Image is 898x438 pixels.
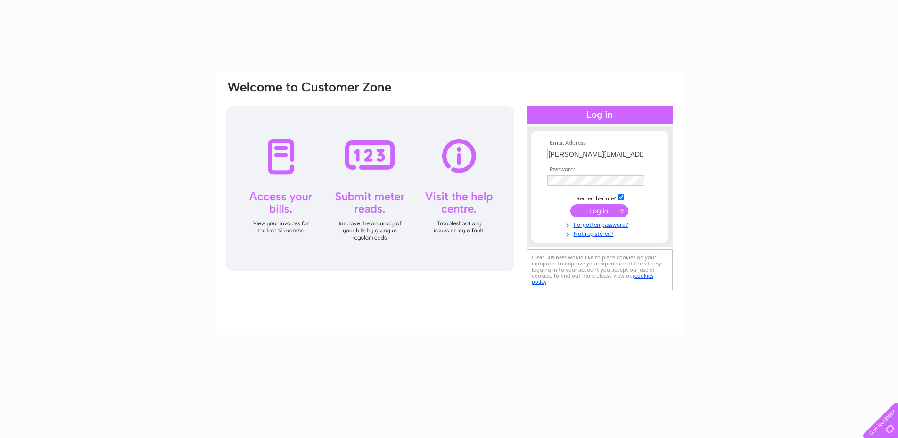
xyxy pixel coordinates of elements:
th: Password: [545,166,654,173]
td: Remember me? [545,193,654,202]
input: Submit [570,204,628,217]
th: Email Address: [545,140,654,147]
a: cookies policy [532,273,653,285]
div: Clear Business would like to place cookies on your computer to improve your experience of the sit... [527,249,673,290]
a: Forgotten password? [547,220,654,229]
a: Not registered? [547,229,654,238]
